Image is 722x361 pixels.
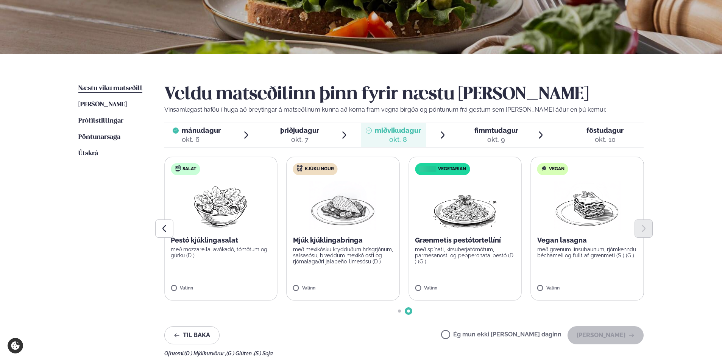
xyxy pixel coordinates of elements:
div: okt. 10 [586,135,624,144]
span: (D ) Mjólkurvörur , [184,350,226,356]
a: Útskrá [78,149,98,158]
span: Go to slide 2 [407,310,410,313]
img: salad.svg [175,165,181,171]
div: Ofnæmi: [164,350,644,356]
button: Til baka [164,326,220,344]
p: með mexíkósku krydduðum hrísgrjónum, salsasósu, bræddum mexíkó osti og rjómalagaðri jalapeño-lime... [293,246,393,265]
span: (G ) Glúten , [226,350,254,356]
a: [PERSON_NAME] [78,100,127,109]
img: Salad.png [187,181,254,230]
span: fimmtudagur [474,126,518,134]
p: Grænmetis pestótortellíní [415,236,515,245]
img: Vegan.svg [541,165,547,171]
button: Previous slide [155,219,173,238]
img: icon [417,166,438,173]
span: Salat [182,166,196,172]
div: okt. 9 [474,135,518,144]
a: Cookie settings [8,338,23,353]
img: Lasagna.png [554,181,621,230]
span: Vegan [549,166,565,172]
span: Go to slide 1 [398,310,401,313]
img: Spagetti.png [432,181,498,230]
span: Útskrá [78,150,98,157]
p: með grænum linsubaunum, rjómkenndu béchameli og fullt af grænmeti (S ) (G ) [537,246,638,258]
button: Next slide [635,219,653,238]
span: Prófílstillingar [78,118,123,124]
span: Næstu viku matseðill [78,85,142,92]
span: þriðjudagur [280,126,319,134]
span: mánudagur [182,126,221,134]
p: Mjúk kjúklingabringa [293,236,393,245]
span: (S ) Soja [254,350,273,356]
div: okt. 7 [280,135,319,144]
a: Prófílstillingar [78,117,123,126]
span: [PERSON_NAME] [78,101,127,108]
p: með mozzarella, avókadó, tómötum og gúrku (D ) [171,246,271,258]
span: Vegetarian [438,166,466,172]
p: Pestó kjúklingasalat [171,236,271,245]
h2: Veldu matseðilinn þinn fyrir næstu [PERSON_NAME] [164,84,644,105]
p: Vinsamlegast hafðu í huga að breytingar á matseðlinum kunna að koma fram vegna birgða og pöntunum... [164,105,644,114]
a: Næstu viku matseðill [78,84,142,93]
p: með spínati, kirsuberjatómötum, parmesanosti og pepperonata-pestó (D ) (G ) [415,246,515,265]
img: Chicken-breast.png [310,181,376,230]
button: [PERSON_NAME] [568,326,644,344]
div: okt. 6 [182,135,221,144]
span: miðvikudagur [375,126,421,134]
span: föstudagur [586,126,624,134]
img: chicken.svg [297,165,303,171]
a: Pöntunarsaga [78,133,120,142]
p: Vegan lasagna [537,236,638,245]
span: Pöntunarsaga [78,134,120,140]
span: Kjúklingur [305,166,334,172]
div: okt. 8 [375,135,421,144]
